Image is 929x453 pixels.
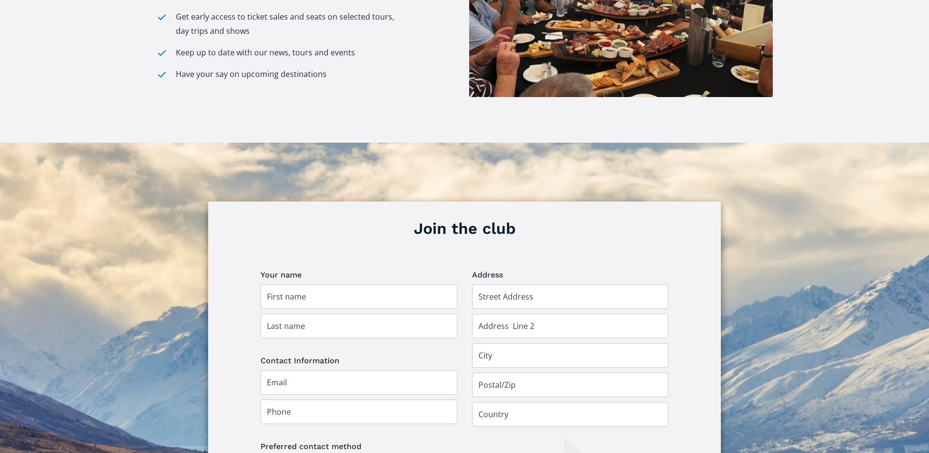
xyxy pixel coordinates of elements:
input: Postal/Zip [472,373,669,397]
input: First name [261,284,457,309]
input: City [472,343,669,368]
legend: Your name [261,268,302,282]
legend: Address [472,268,503,282]
li: Keep up to date with our news, tours and events [156,46,407,60]
input: Street Address [472,284,669,309]
input: Email [261,370,457,395]
input: Country [472,402,669,427]
legend: Contact Information [261,353,339,368]
input: Address Line 2 [472,314,669,338]
li: Have your say on upcoming destinations [156,67,407,81]
input: Phone [261,400,457,424]
input: Last name [261,314,457,338]
li: Get early access to ticket sales and seats on selected tours, day trips and shows [156,10,407,38]
h3: Join the club [225,219,704,238]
